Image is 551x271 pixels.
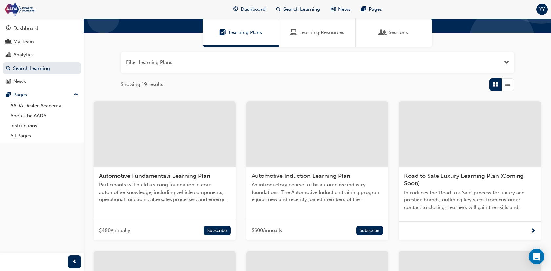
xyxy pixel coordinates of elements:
[3,49,81,61] a: Analytics
[404,172,524,187] span: Road to Sale Luxury Learning Plan (Coming Soon)
[539,6,545,13] span: YY
[290,29,297,36] span: Learning Resources
[13,51,34,59] div: Analytics
[3,21,81,89] button: DashboardMy TeamAnalyticsSearch LearningNews
[252,172,350,179] span: Automotive Induction Learning Plan
[279,18,356,47] a: Learning ResourcesLearning Resources
[529,249,544,264] div: Open Intercom Messenger
[229,29,262,36] span: Learning Plans
[203,18,279,47] a: Learning PlansLearning Plans
[338,6,351,13] span: News
[3,36,81,48] a: My Team
[241,6,266,13] span: Dashboard
[3,2,79,17] img: Trak
[219,29,226,36] span: Learning Plans
[6,79,11,85] span: news-icon
[369,6,382,13] span: Pages
[233,5,238,13] span: guage-icon
[361,5,366,13] span: pages-icon
[3,89,81,101] button: Pages
[13,91,27,99] div: Pages
[3,22,81,34] a: Dashboard
[246,101,388,240] a: Automotive Induction Learning PlanAn introductory course to the automotive industry foundations. ...
[74,91,78,99] span: up-icon
[8,121,81,131] a: Instructions
[493,81,498,88] span: Grid
[299,29,344,36] span: Learning Resources
[8,111,81,121] a: About the AADA
[271,3,325,16] a: search-iconSearch Learning
[8,101,81,111] a: AADA Dealer Academy
[72,258,77,266] span: prev-icon
[356,18,432,47] a: SessionsSessions
[283,6,320,13] span: Search Learning
[8,131,81,141] a: All Pages
[536,4,548,15] button: YY
[13,38,34,46] div: My Team
[6,66,10,72] span: search-icon
[121,81,163,88] span: Showing 19 results
[94,101,236,240] a: Automotive Fundamentals Learning PlanParticipants will build a strong foundation in core automoti...
[99,181,231,203] span: Participants will build a strong foundation in core automotive knowledge, including vehicle compo...
[404,189,536,211] span: Introduces the ‘Road to a Sale’ process for luxury and prestige brands, outlining key steps from ...
[331,5,336,13] span: news-icon
[325,3,356,16] a: news-iconNews
[389,29,408,36] span: Sessions
[505,81,510,88] span: List
[399,101,541,240] a: Road to Sale Luxury Learning Plan (Coming Soon)Introduces the ‘Road to a Sale’ process for luxury...
[204,226,231,235] button: Subscribe
[99,172,210,179] span: Automotive Fundamentals Learning Plan
[531,227,536,235] span: next-icon
[13,25,38,32] div: Dashboard
[6,26,11,31] span: guage-icon
[228,3,271,16] a: guage-iconDashboard
[356,226,383,235] button: Subscribe
[356,3,387,16] a: pages-iconPages
[252,227,283,234] span: $ 600 Annually
[6,92,11,98] span: pages-icon
[13,78,26,85] div: News
[99,227,130,234] span: $ 480 Annually
[3,75,81,88] a: News
[276,5,281,13] span: search-icon
[6,39,11,45] span: people-icon
[6,52,11,58] span: chart-icon
[3,62,81,74] a: Search Learning
[379,29,386,36] span: Sessions
[252,181,383,203] span: An introductory course to the automotive industry foundations. The Automotive Induction training ...
[504,59,509,66] button: Open the filter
